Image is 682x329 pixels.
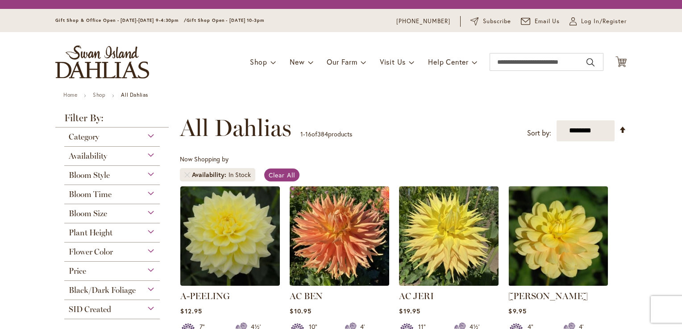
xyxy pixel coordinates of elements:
span: Gift Shop Open - [DATE] 10-3pm [187,17,264,23]
span: Bloom Style [69,170,110,180]
a: AC BEN [290,291,323,301]
a: AC JERI [399,291,434,301]
a: Clear All [264,169,299,181]
img: A-Peeling [180,186,280,286]
label: Sort by: [527,125,551,141]
span: Price [69,266,86,276]
p: - of products [300,127,352,141]
a: A-Peeling [180,279,280,288]
a: [PHONE_NUMBER] [396,17,450,26]
span: Black/Dark Foliage [69,285,136,295]
span: 1 [300,130,303,138]
a: A-PEELING [180,291,230,301]
span: Now Shopping by [180,155,229,163]
span: 384 [317,130,328,138]
span: $9.95 [508,307,526,315]
span: Availability [192,170,229,179]
span: Clear All [269,171,295,179]
span: Our Farm [327,57,357,66]
a: AC Jeri [399,279,499,288]
span: Visit Us [380,57,406,66]
a: Email Us [521,17,560,26]
span: $10.95 [290,307,311,315]
img: AC Jeri [399,186,499,286]
img: AHOY MATEY [508,186,608,286]
a: Home [63,91,77,98]
span: Bloom Time [69,189,112,199]
span: Gift Shop & Office Open - [DATE]-[DATE] 9-4:30pm / [55,17,187,23]
a: Shop [93,91,105,98]
span: Bloom Size [69,209,107,218]
a: Remove Availability In Stock [184,172,190,177]
span: Email Us [535,17,560,26]
span: SID Created [69,304,111,314]
span: Category [69,132,99,142]
span: Plant Height [69,228,112,238]
span: 16 [305,130,312,138]
div: In Stock [229,170,251,179]
a: Subscribe [470,17,511,26]
span: Log In/Register [581,17,627,26]
span: $19.95 [399,307,420,315]
a: AHOY MATEY [508,279,608,288]
span: $12.95 [180,307,202,315]
a: Log In/Register [570,17,627,26]
span: Shop [250,57,267,66]
a: store logo [55,45,149,78]
img: AC BEN [290,186,389,286]
span: New [290,57,304,66]
span: Availability [69,151,107,161]
a: [PERSON_NAME] [508,291,588,301]
span: Flower Color [69,247,113,257]
span: All Dahlias [180,115,291,141]
a: AC BEN [290,279,389,288]
span: Subscribe [483,17,511,26]
button: Search [586,55,595,70]
strong: Filter By: [55,113,169,127]
span: Help Center [428,57,469,66]
strong: All Dahlias [121,91,148,98]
